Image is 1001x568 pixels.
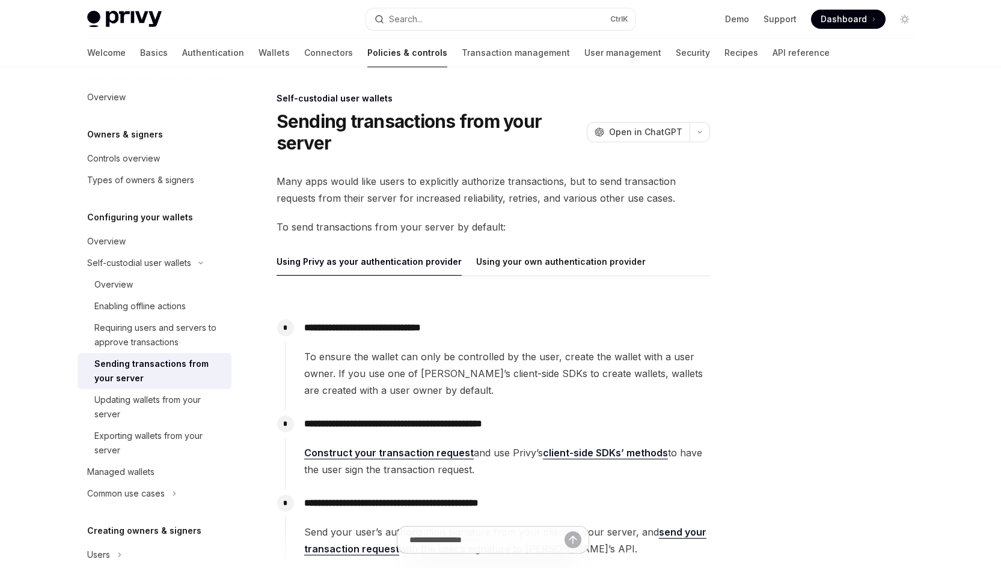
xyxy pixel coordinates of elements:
a: API reference [773,38,830,67]
a: Security [676,38,710,67]
a: Connectors [304,38,353,67]
div: Self-custodial user wallets [87,256,191,270]
img: light logo [87,11,162,28]
div: Updating wallets from your server [94,393,224,421]
div: Users [87,548,110,562]
a: Wallets [259,38,290,67]
a: Exporting wallets from your server [78,425,231,461]
span: and use Privy’s to have the user sign the transaction request. [304,444,709,478]
button: Toggle Users section [78,544,231,566]
div: Managed wallets [87,465,155,479]
h5: Owners & signers [87,127,163,142]
button: Send message [565,531,581,548]
button: Open in ChatGPT [587,122,690,142]
div: Overview [94,277,133,292]
div: Using your own authentication provider [476,247,646,276]
a: Enabling offline actions [78,295,231,317]
a: Dashboard [811,10,886,29]
span: Open in ChatGPT [609,126,682,138]
a: Authentication [182,38,244,67]
a: Controls overview [78,148,231,169]
div: Overview [87,234,126,249]
a: Overview [78,274,231,295]
a: Requiring users and servers to approve transactions [78,317,231,353]
div: Common use cases [87,486,165,501]
a: Construct your transaction request [304,447,474,459]
a: Support [764,13,797,25]
button: Open search [366,8,635,30]
a: Recipes [724,38,758,67]
span: To send transactions from your server by default: [277,219,710,235]
a: Transaction management [462,38,570,67]
div: Sending transactions from your server [94,357,224,385]
span: Dashboard [821,13,867,25]
a: client-side SDKs’ methods [543,447,668,459]
a: User management [584,38,661,67]
div: Self-custodial user wallets [277,92,710,104]
a: Demo [725,13,749,25]
a: Basics [140,38,168,67]
a: Sending transactions from your server [78,353,231,389]
a: Types of owners & signers [78,169,231,191]
a: Welcome [87,38,126,67]
div: Requiring users and servers to approve transactions [94,321,224,349]
button: Toggle Common use cases section [78,483,231,504]
a: Managed wallets [78,461,231,483]
button: Toggle Self-custodial user wallets section [78,252,231,274]
a: Overview [78,231,231,252]
h5: Creating owners & signers [87,524,201,538]
div: Overview [87,90,126,104]
div: Types of owners & signers [87,173,194,187]
span: Ctrl K [610,14,628,24]
input: Ask a question... [409,527,565,553]
a: Policies & controls [367,38,447,67]
span: Many apps would like users to explicitly authorize transactions, but to send transaction requests... [277,173,710,207]
a: Updating wallets from your server [78,389,231,425]
h5: Configuring your wallets [87,210,193,225]
div: Enabling offline actions [94,299,186,313]
div: Controls overview [87,151,160,166]
h1: Sending transactions from your server [277,110,582,154]
div: Exporting wallets from your server [94,429,224,458]
a: Overview [78,86,231,108]
button: Toggle dark mode [895,10,914,29]
span: To ensure the wallet can only be controlled by the user, create the wallet with a user owner. If ... [304,348,709,399]
div: Search... [389,12,423,26]
div: Using Privy as your authentication provider [277,247,462,276]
